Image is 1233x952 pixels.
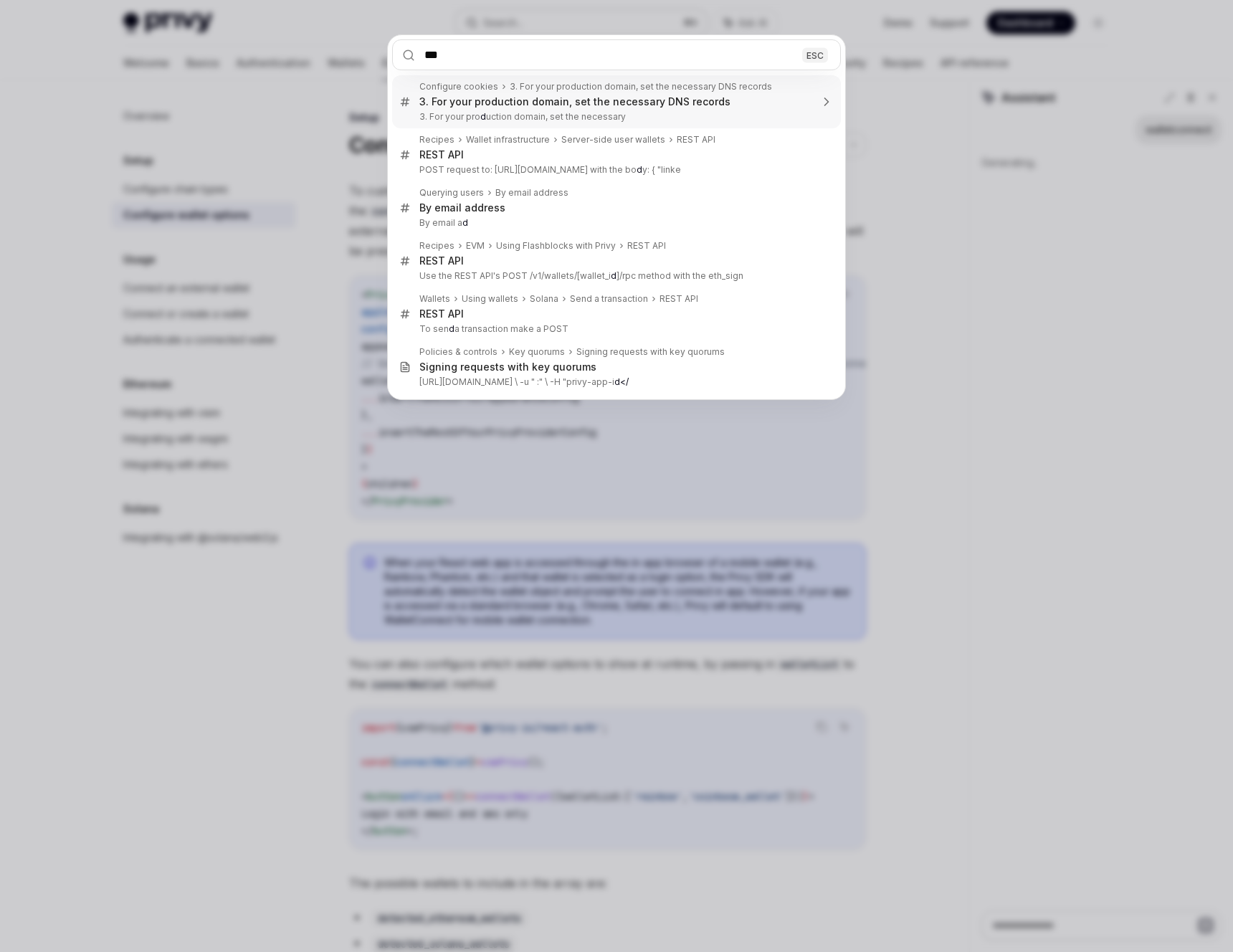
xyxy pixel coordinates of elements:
div: 3. For your production domain, set the necessary DNS records [419,95,730,108]
p: By email a [419,217,811,229]
div: REST API [660,293,698,305]
div: REST API [627,240,666,252]
b: d [611,270,616,281]
div: Using wallets [462,293,518,305]
p: POST request to: [URL][DOMAIN_NAME] with the bo y: { "linke [419,164,811,176]
div: By email address [495,187,568,199]
div: EVM [466,240,485,252]
div: Policies & controls [419,346,498,358]
div: Recipes [419,240,454,252]
b: d [637,164,642,175]
div: Server-side user wallets [561,134,665,146]
p: To sen a transaction make a POST [419,323,811,335]
b: d [480,111,486,122]
div: Configure cookies [419,81,498,92]
div: REST API [419,148,464,161]
div: By email address [419,201,505,214]
b: d [462,217,468,228]
div: REST API [419,308,464,320]
b: d</ [614,376,629,387]
div: Recipes [419,134,454,146]
div: Signing requests with key quorums [419,361,596,373]
div: Send a transaction [570,293,648,305]
div: 3. For your production domain, set the necessary DNS records [510,81,772,92]
div: REST API [677,134,715,146]
div: Key quorums [509,346,565,358]
p: 3. For your pro uction domain, set the necessary [419,111,811,123]
p: [URL][DOMAIN_NAME] \ -u " :" \ -H "privy-app-i [419,376,811,388]
div: Signing requests with key quorums [576,346,725,358]
div: Querying users [419,187,484,199]
div: ESC [802,47,828,62]
div: REST API [419,254,464,267]
div: Using Flashblocks with Privy [496,240,616,252]
div: Wallet infrastructure [466,134,550,146]
div: Wallets [419,293,450,305]
p: Use the REST API's POST /v1/wallets/[wallet_i ]/rpc method with the eth_sign [419,270,811,282]
div: Solana [530,293,558,305]
b: d [449,323,454,334]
